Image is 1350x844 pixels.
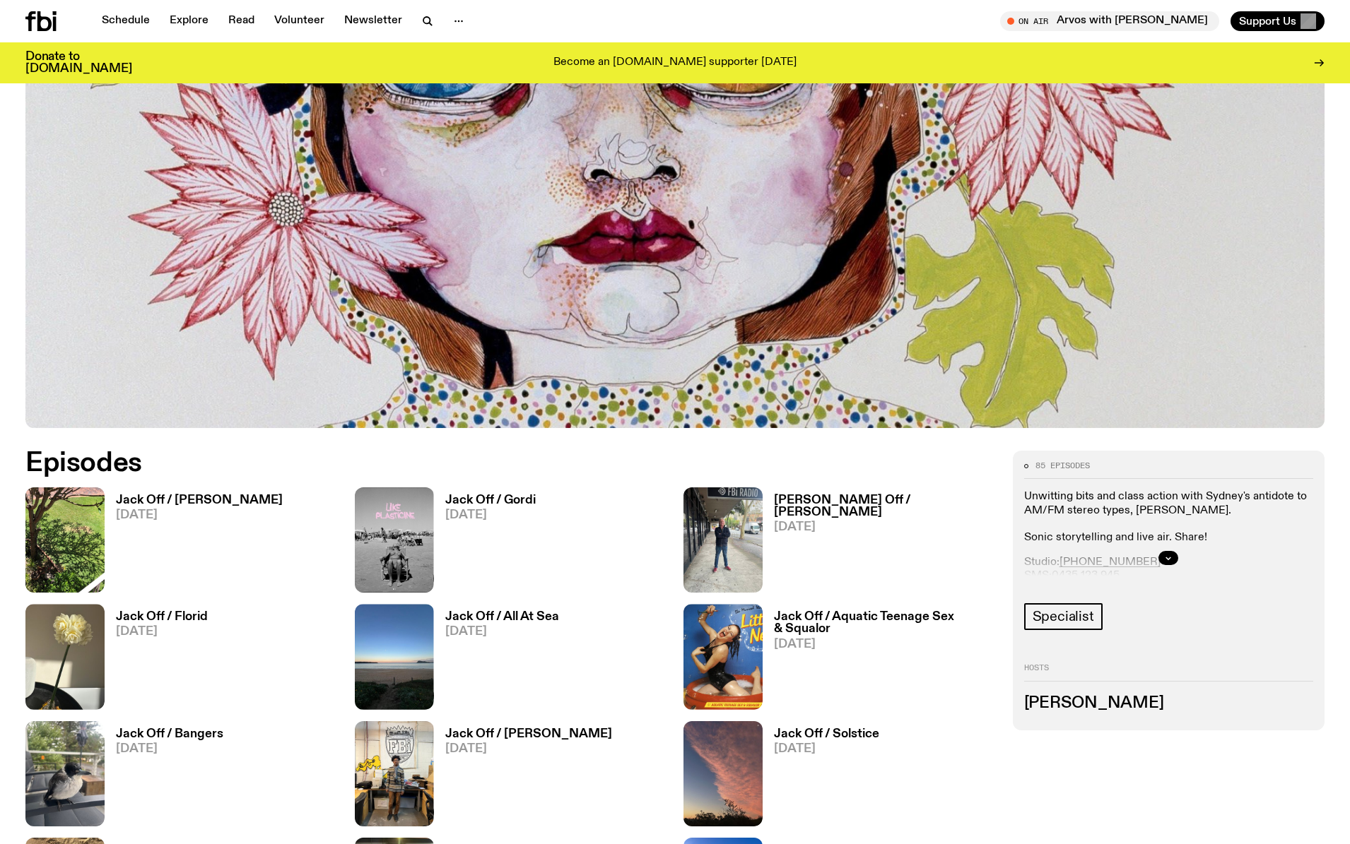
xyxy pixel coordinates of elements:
[1035,462,1090,470] span: 85 episodes
[105,494,283,593] a: Jack Off / [PERSON_NAME][DATE]
[445,509,536,521] span: [DATE]
[116,728,223,740] h3: Jack Off / Bangers
[116,509,283,521] span: [DATE]
[1024,490,1314,545] p: Unwitting bits and class action with Sydney's antidote to AM/FM stereo types, [PERSON_NAME]. Soni...
[116,626,208,638] span: [DATE]
[266,11,333,31] a: Volunteer
[445,743,612,755] span: [DATE]
[1231,11,1325,31] button: Support Us
[1024,603,1103,630] a: Specialist
[434,611,559,709] a: Jack Off / All At Sea[DATE]
[763,611,996,709] a: Jack Off / Aquatic Teenage Sex & Squalor[DATE]
[774,638,996,650] span: [DATE]
[25,51,132,75] h3: Donate to [DOMAIN_NAME]
[1024,696,1314,711] h3: [PERSON_NAME]
[1000,11,1219,31] button: On AirArvos with [PERSON_NAME]
[434,728,612,826] a: Jack Off / [PERSON_NAME][DATE]
[220,11,263,31] a: Read
[1024,664,1314,681] h2: Hosts
[763,728,879,826] a: Jack Off / Solstice[DATE]
[116,743,223,755] span: [DATE]
[1033,609,1094,624] span: Specialist
[553,57,797,69] p: Become an [DOMAIN_NAME] supporter [DATE]
[336,11,411,31] a: Newsletter
[93,11,158,31] a: Schedule
[763,494,996,593] a: [PERSON_NAME] Off / [PERSON_NAME][DATE]
[434,494,536,593] a: Jack Off / Gordi[DATE]
[445,626,559,638] span: [DATE]
[25,451,886,476] h2: Episodes
[774,521,996,533] span: [DATE]
[445,494,536,506] h3: Jack Off / Gordi
[445,611,559,623] h3: Jack Off / All At Sea
[105,728,223,826] a: Jack Off / Bangers[DATE]
[116,494,283,506] h3: Jack Off / [PERSON_NAME]
[105,611,208,709] a: Jack Off / Florid[DATE]
[774,743,879,755] span: [DATE]
[445,728,612,740] h3: Jack Off / [PERSON_NAME]
[774,728,879,740] h3: Jack Off / Solstice
[683,604,763,709] img: Album cover of Little Nell sitting in a kiddie pool wearing a swimsuit
[774,494,996,518] h3: [PERSON_NAME] Off / [PERSON_NAME]
[683,487,763,593] img: Charlie Owen standing in front of the fbi radio station
[116,611,208,623] h3: Jack Off / Florid
[1239,15,1296,28] span: Support Us
[161,11,217,31] a: Explore
[774,611,996,635] h3: Jack Off / Aquatic Teenage Sex & Squalor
